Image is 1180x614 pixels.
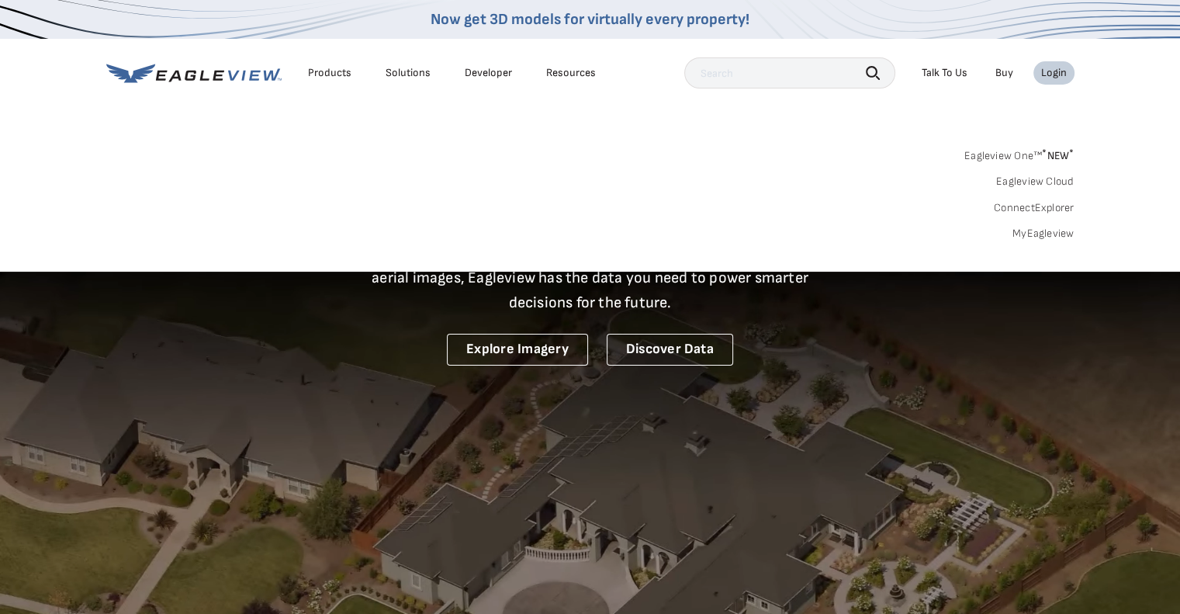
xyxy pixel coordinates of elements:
[546,66,596,80] div: Resources
[353,241,828,315] p: A new era starts here. Built on more than 3.5 billion high-resolution aerial images, Eagleview ha...
[386,66,431,80] div: Solutions
[465,66,512,80] a: Developer
[922,66,967,80] div: Talk To Us
[607,334,733,366] a: Discover Data
[1012,227,1074,241] a: MyEagleview
[308,66,351,80] div: Products
[1042,149,1074,162] span: NEW
[964,144,1074,162] a: Eagleview One™*NEW*
[431,10,749,29] a: Now get 3D models for virtually every property!
[447,334,588,366] a: Explore Imagery
[684,57,895,88] input: Search
[996,175,1074,189] a: Eagleview Cloud
[994,201,1074,215] a: ConnectExplorer
[1041,66,1067,80] div: Login
[995,66,1013,80] a: Buy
